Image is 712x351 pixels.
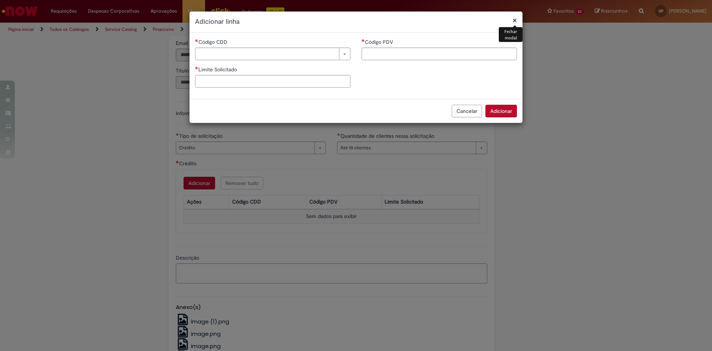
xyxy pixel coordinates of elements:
button: Fechar modal [512,16,517,24]
span: Necessários [362,39,365,42]
div: Fechar modal [499,27,523,42]
button: Cancelar [452,105,482,117]
span: Necessários [195,66,198,69]
span: Necessários [195,39,198,42]
span: Necessários - Código CDD [198,39,229,45]
input: Limite Solicitado [195,75,350,88]
span: Código PDV [365,39,395,45]
span: Limite Solicitado [198,66,238,73]
button: Adicionar [485,105,517,117]
h2: Adicionar linha [195,17,517,27]
input: Código PDV [362,48,517,60]
a: Limpar campo Código CDD [195,48,350,60]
